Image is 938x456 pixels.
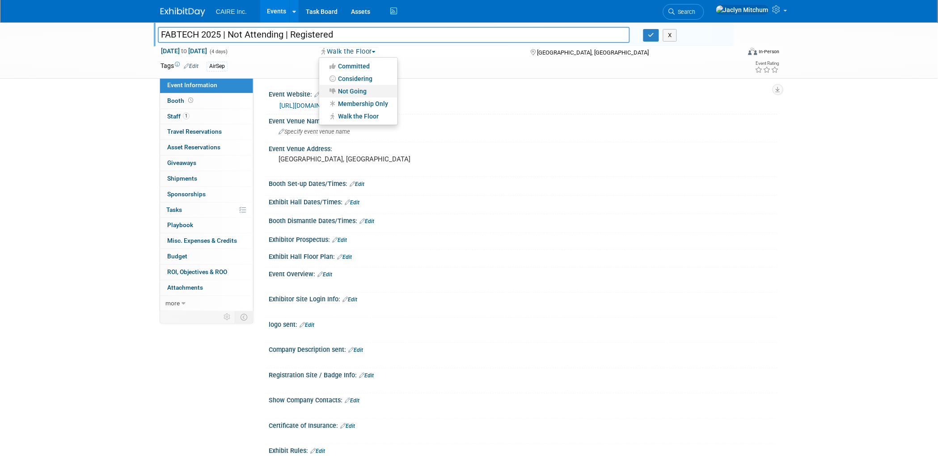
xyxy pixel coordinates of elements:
[160,93,253,109] a: Booth
[359,218,374,224] a: Edit
[183,113,190,119] span: 1
[167,175,197,182] span: Shipments
[319,85,397,97] a: Not Going
[167,190,206,198] span: Sponsorships
[165,300,180,307] span: more
[269,114,777,126] div: Event Venue Name:
[269,142,777,153] div: Event Venue Address:
[160,109,253,124] a: Staff1
[160,203,253,218] a: Tasks
[160,187,253,202] a: Sponsorships
[269,292,777,304] div: Exhibitor Site Login Info:
[716,5,769,15] img: Jaclyn Mitchum
[314,92,329,98] a: Edit
[167,268,227,275] span: ROI, Objectives & ROO
[688,46,780,60] div: Event Format
[209,49,228,55] span: (4 days)
[160,218,253,233] a: Playbook
[319,60,397,72] a: Committed
[160,78,253,93] a: Event Information
[310,448,325,454] a: Edit
[269,343,777,355] div: Company Description sent:
[319,97,397,110] a: Membership Only
[160,124,253,139] a: Travel Reservations
[160,265,253,280] a: ROI, Objectives & ROO
[269,233,777,245] div: Exhibitor Prospectus:
[319,110,397,122] a: Walk the Floor
[759,48,780,55] div: In-Person
[269,318,777,329] div: logo sent:
[279,128,350,135] span: Specify event venue name
[167,97,195,104] span: Booth
[663,4,704,20] a: Search
[167,237,237,244] span: Misc. Expenses & Credits
[269,368,777,380] div: Registration Site / Badge Info:
[167,81,217,89] span: Event Information
[207,62,228,71] div: AirSep
[269,177,777,189] div: Booth Set-up Dates/Times:
[359,372,374,379] a: Edit
[269,393,777,405] div: Show Company Contacts:
[216,8,247,15] span: CAIRE Inc.
[332,237,347,243] a: Edit
[675,8,696,15] span: Search
[279,155,471,163] pre: [GEOGRAPHIC_DATA], [GEOGRAPHIC_DATA]
[345,397,359,404] a: Edit
[186,97,195,104] span: Booth not reserved yet
[279,102,342,109] a: [URL][DOMAIN_NAME]
[167,128,222,135] span: Travel Reservations
[160,249,253,264] a: Budget
[235,311,254,323] td: Toggle Event Tabs
[348,347,363,353] a: Edit
[537,49,649,56] span: [GEOGRAPHIC_DATA], [GEOGRAPHIC_DATA]
[755,61,779,66] div: Event Rating
[184,63,199,69] a: Edit
[161,8,205,17] img: ExhibitDay
[269,88,777,99] div: Event Website:
[160,140,253,155] a: Asset Reservations
[160,233,253,249] a: Misc. Expenses & Credits
[167,221,193,228] span: Playbook
[166,206,182,213] span: Tasks
[167,253,187,260] span: Budget
[317,271,332,278] a: Edit
[167,159,196,166] span: Giveaways
[319,72,397,85] a: Considering
[160,171,253,186] a: Shipments
[269,419,777,431] div: Certificate of Insurance:
[748,48,757,55] img: Format-Inperson.png
[345,199,359,206] a: Edit
[350,181,364,187] a: Edit
[161,47,207,55] span: [DATE] [DATE]
[269,195,777,207] div: Exhibit Hall Dates/Times:
[342,296,357,303] a: Edit
[337,254,352,260] a: Edit
[269,214,777,226] div: Booth Dismantle Dates/Times:
[269,444,777,456] div: Exhibit Rules:
[319,47,380,56] button: Walk the Floor
[220,311,235,323] td: Personalize Event Tab Strip
[663,29,677,42] button: X
[300,322,314,328] a: Edit
[340,423,355,429] a: Edit
[167,284,203,291] span: Attachments
[167,144,220,151] span: Asset Reservations
[269,250,777,262] div: Exhibit Hall Floor Plan:
[180,47,188,55] span: to
[269,267,777,279] div: Event Overview:
[160,296,253,311] a: more
[161,61,199,72] td: Tags
[167,113,190,120] span: Staff
[160,280,253,296] a: Attachments
[160,156,253,171] a: Giveaways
